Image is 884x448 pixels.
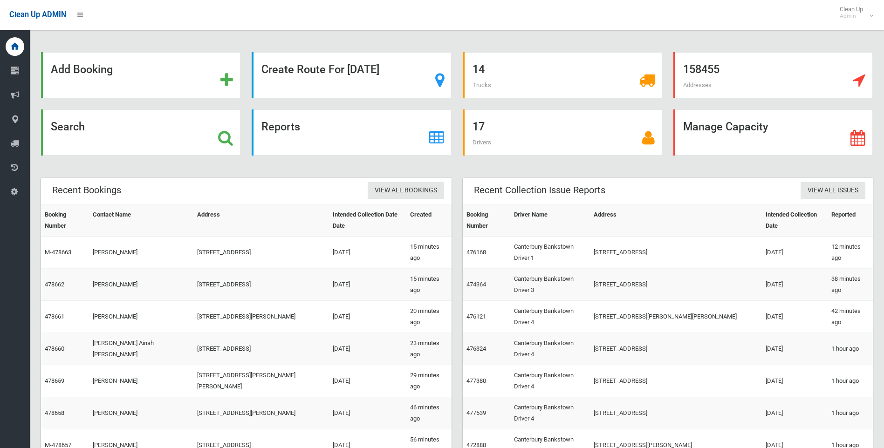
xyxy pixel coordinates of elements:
strong: Add Booking [51,63,113,76]
td: 20 minutes ago [406,301,451,333]
strong: Manage Capacity [683,120,768,133]
a: 478662 [45,281,64,288]
td: [PERSON_NAME] [89,237,193,269]
td: [DATE] [329,397,406,429]
td: Canterbury Bankstown Driver 4 [510,365,590,397]
strong: Search [51,120,85,133]
a: Manage Capacity [673,109,873,156]
td: [DATE] [762,237,828,269]
a: 478658 [45,409,64,416]
td: [STREET_ADDRESS] [590,333,762,365]
a: View All Issues [801,182,865,199]
a: 478660 [45,345,64,352]
td: [DATE] [329,301,406,333]
a: 476168 [466,249,486,256]
span: Addresses [683,81,712,88]
strong: 14 [473,63,485,76]
td: Canterbury Bankstown Driver 1 [510,237,590,269]
a: 474364 [466,281,486,288]
a: 478661 [45,313,64,320]
th: Address [193,204,329,237]
td: [STREET_ADDRESS] [590,397,762,429]
td: [STREET_ADDRESS] [590,237,762,269]
a: 477539 [466,409,486,416]
small: Admin [840,13,863,20]
td: [DATE] [762,269,828,301]
a: M-478663 [45,249,71,256]
td: [DATE] [762,333,828,365]
span: Clean Up ADMIN [9,10,66,19]
td: 42 minutes ago [828,301,873,333]
a: 158455 Addresses [673,52,873,98]
th: Intended Collection Date [762,204,828,237]
a: 477380 [466,377,486,384]
td: 15 minutes ago [406,237,451,269]
span: Drivers [473,139,491,146]
td: [STREET_ADDRESS][PERSON_NAME] [193,397,329,429]
td: [DATE] [762,365,828,397]
a: 17 Drivers [463,109,662,156]
td: [STREET_ADDRESS] [193,333,329,365]
th: Driver Name [510,204,590,237]
td: 1 hour ago [828,333,873,365]
td: 1 hour ago [828,397,873,429]
td: [DATE] [329,237,406,269]
header: Recent Collection Issue Reports [463,181,617,199]
th: Contact Name [89,204,193,237]
td: [PERSON_NAME] [89,301,193,333]
td: [STREET_ADDRESS] [193,269,329,301]
span: Trucks [473,81,491,88]
td: [STREET_ADDRESS] [590,269,762,301]
a: View All Bookings [368,182,444,199]
th: Created [406,204,451,237]
a: Search [41,109,240,156]
td: [PERSON_NAME] Ainah [PERSON_NAME] [89,333,193,365]
td: [PERSON_NAME] [89,397,193,429]
td: 29 minutes ago [406,365,451,397]
td: [PERSON_NAME] [89,269,193,301]
td: [STREET_ADDRESS][PERSON_NAME][PERSON_NAME] [193,365,329,397]
strong: Create Route For [DATE] [261,63,379,76]
th: Booking Number [463,204,511,237]
td: 1 hour ago [828,365,873,397]
td: [PERSON_NAME] [89,365,193,397]
td: Canterbury Bankstown Driver 4 [510,301,590,333]
th: Intended Collection Date Date [329,204,406,237]
th: Address [590,204,762,237]
td: [STREET_ADDRESS] [590,365,762,397]
td: [STREET_ADDRESS] [193,237,329,269]
td: 12 minutes ago [828,237,873,269]
td: [DATE] [762,397,828,429]
th: Reported [828,204,873,237]
td: 46 minutes ago [406,397,451,429]
td: Canterbury Bankstown Driver 4 [510,397,590,429]
td: 23 minutes ago [406,333,451,365]
th: Booking Number [41,204,89,237]
td: [DATE] [329,333,406,365]
td: [STREET_ADDRESS][PERSON_NAME][PERSON_NAME] [590,301,762,333]
a: Create Route For [DATE] [252,52,451,98]
a: 14 Trucks [463,52,662,98]
a: 476121 [466,313,486,320]
td: [DATE] [329,269,406,301]
td: Canterbury Bankstown Driver 3 [510,269,590,301]
strong: 158455 [683,63,720,76]
a: Add Booking [41,52,240,98]
td: 15 minutes ago [406,269,451,301]
span: Clean Up [835,6,872,20]
a: Reports [252,109,451,156]
a: 478659 [45,377,64,384]
strong: 17 [473,120,485,133]
td: Canterbury Bankstown Driver 4 [510,333,590,365]
td: [DATE] [762,301,828,333]
td: [STREET_ADDRESS][PERSON_NAME] [193,301,329,333]
strong: Reports [261,120,300,133]
td: 38 minutes ago [828,269,873,301]
a: 476324 [466,345,486,352]
header: Recent Bookings [41,181,132,199]
td: [DATE] [329,365,406,397]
